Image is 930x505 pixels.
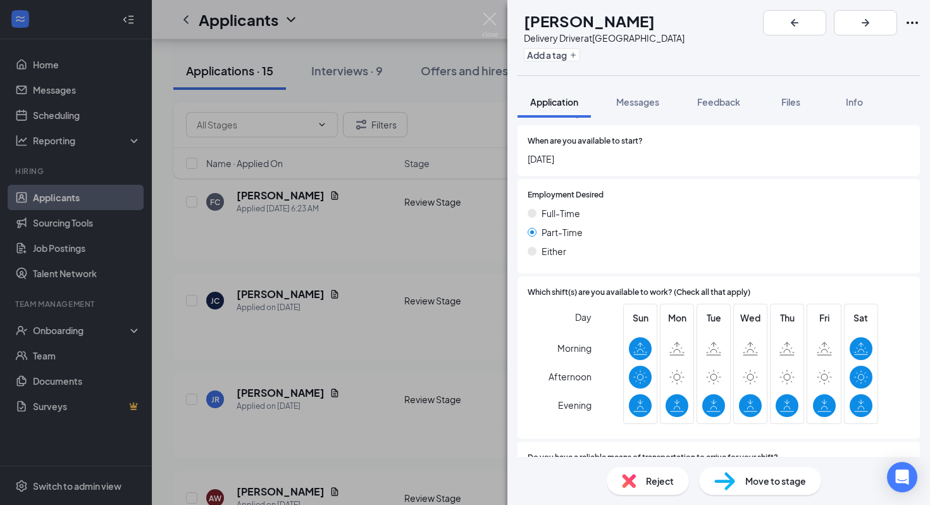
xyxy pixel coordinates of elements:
button: PlusAdd a tag [524,48,580,61]
svg: ArrowLeftNew [787,15,802,30]
svg: ArrowRight [858,15,873,30]
span: Sat [850,311,872,325]
button: ArrowLeftNew [763,10,826,35]
button: ArrowRight [834,10,897,35]
span: Wed [739,311,762,325]
span: Messages [616,96,659,108]
div: Delivery Driver at [GEOGRAPHIC_DATA] [524,32,685,44]
span: Files [781,96,800,108]
span: Part-Time [542,225,583,239]
span: Thu [776,311,798,325]
span: Evening [558,394,592,416]
span: Move to stage [745,474,806,488]
span: When are you available to start? [528,135,643,147]
span: Mon [666,311,688,325]
span: Afternoon [549,365,592,388]
div: Open Intercom Messenger [887,462,917,492]
span: Feedback [697,96,740,108]
svg: Plus [569,51,577,59]
span: Tue [702,311,725,325]
span: Full-Time [542,206,580,220]
span: Sun [629,311,652,325]
span: Employment Desired [528,189,604,201]
span: [DATE] [528,152,910,166]
span: Do you have a reliable means of transportation to arrive for your shift? [528,452,778,464]
span: Morning [557,337,592,359]
span: Either [542,244,566,258]
span: Day [575,310,592,324]
span: Info [846,96,863,108]
svg: Ellipses [905,15,920,30]
h1: [PERSON_NAME] [524,10,655,32]
span: Fri [813,311,836,325]
span: Which shift(s) are you available to work? (Check all that apply) [528,287,750,299]
span: Reject [646,474,674,488]
span: Application [530,96,578,108]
